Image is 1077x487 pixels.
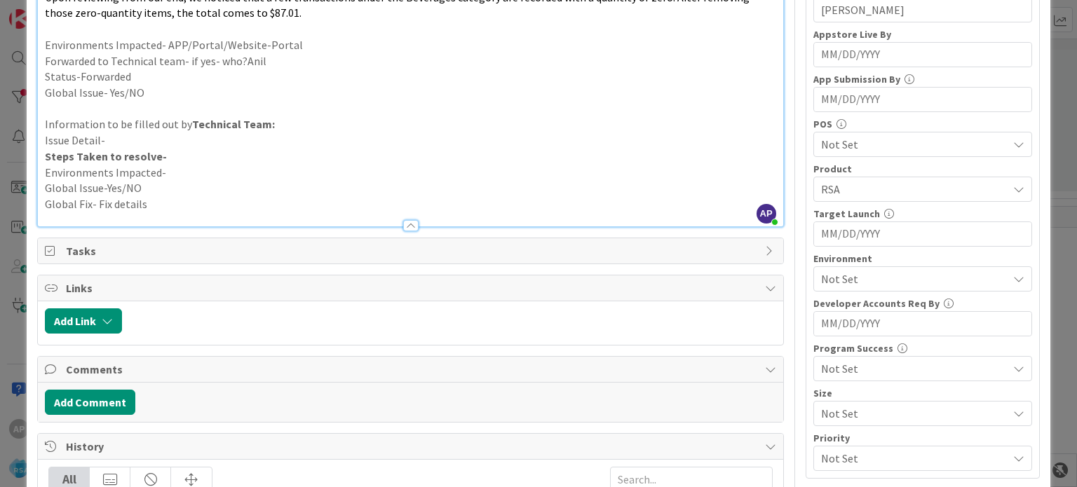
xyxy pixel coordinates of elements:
span: Not Set [821,360,1008,377]
button: Add Comment [45,390,135,415]
button: Add Link [45,308,122,334]
span: AP [757,204,776,224]
p: Global Issue- Yes/NO [45,85,775,101]
div: Developer Accounts Req By [813,299,1032,308]
p: Issue Detail- [45,132,775,149]
div: Appstore Live By [813,29,1032,39]
input: MM/DD/YYYY [821,222,1024,246]
span: Links [66,280,757,296]
div: App Submission By [813,74,1032,84]
span: Not Set [821,404,1001,423]
span: RSA [821,181,1008,198]
p: Information to be filled out by [45,116,775,132]
p: Global Issue-Yes/NO [45,180,775,196]
div: POS [813,119,1032,129]
div: Target Launch [813,209,1032,219]
div: Environment [813,254,1032,263]
input: MM/DD/YYYY [821,88,1024,111]
p: Global Fix- Fix details [45,196,775,212]
span: Comments [66,361,757,378]
div: Priority [813,433,1032,443]
span: Not Set [821,448,1001,468]
p: Forwarded to Technical team- if yes- who?Anil [45,53,775,69]
span: History [66,438,757,455]
input: MM/DD/YYYY [821,43,1024,67]
input: MM/DD/YYYY [821,312,1024,336]
div: Size [813,388,1032,398]
p: Status-Forwarded [45,69,775,85]
span: Not Set [821,136,1008,153]
strong: Technical Team: [192,117,275,131]
p: Environments Impacted- [45,165,775,181]
strong: Steps Taken to resolve- [45,149,167,163]
div: Product [813,164,1032,174]
span: Not Set [821,270,1008,287]
div: Program Success [813,343,1032,353]
p: Environments Impacted- APP/Portal/Website-Portal [45,37,775,53]
span: Tasks [66,242,757,259]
